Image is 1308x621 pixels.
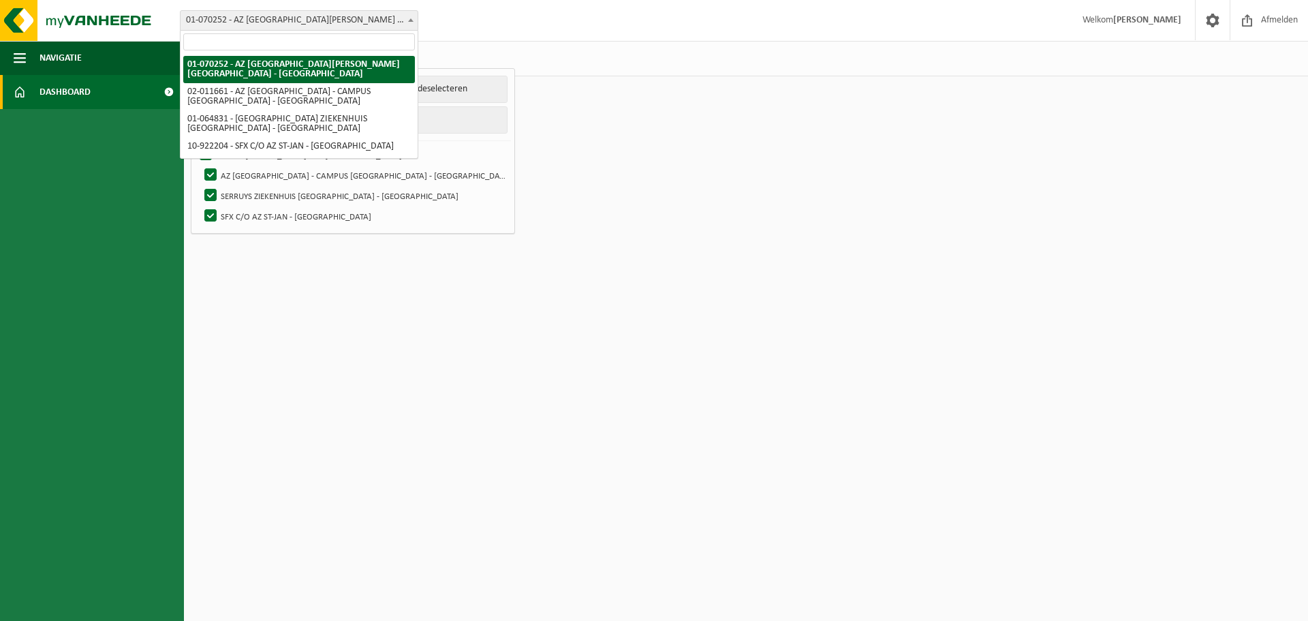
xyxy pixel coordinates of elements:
[183,138,415,155] li: 10-922204 - SFX C/O AZ ST-JAN - [GEOGRAPHIC_DATA]
[202,185,507,206] label: SERRUYS ZIEKENHUIS [GEOGRAPHIC_DATA] - [GEOGRAPHIC_DATA]
[357,76,508,103] button: Alles deselecteren
[180,10,418,31] span: 01-070252 - AZ SINT-JAN BRUGGE AV - BRUGGE
[202,206,507,226] label: SFX C/O AZ ST-JAN - [GEOGRAPHIC_DATA]
[40,75,91,109] span: Dashboard
[181,11,418,30] span: 01-070252 - AZ SINT-JAN BRUGGE AV - BRUGGE
[1113,15,1181,25] strong: [PERSON_NAME]
[183,56,415,83] li: 01-070252 - AZ [GEOGRAPHIC_DATA][PERSON_NAME] [GEOGRAPHIC_DATA] - [GEOGRAPHIC_DATA]
[202,165,507,185] label: AZ [GEOGRAPHIC_DATA] - CAMPUS [GEOGRAPHIC_DATA] - [GEOGRAPHIC_DATA]
[183,83,415,110] li: 02-011661 - AZ [GEOGRAPHIC_DATA] - CAMPUS [GEOGRAPHIC_DATA] - [GEOGRAPHIC_DATA]
[40,41,82,75] span: Navigatie
[183,110,415,138] li: 01-064831 - [GEOGRAPHIC_DATA] ZIEKENHUIS [GEOGRAPHIC_DATA] - [GEOGRAPHIC_DATA]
